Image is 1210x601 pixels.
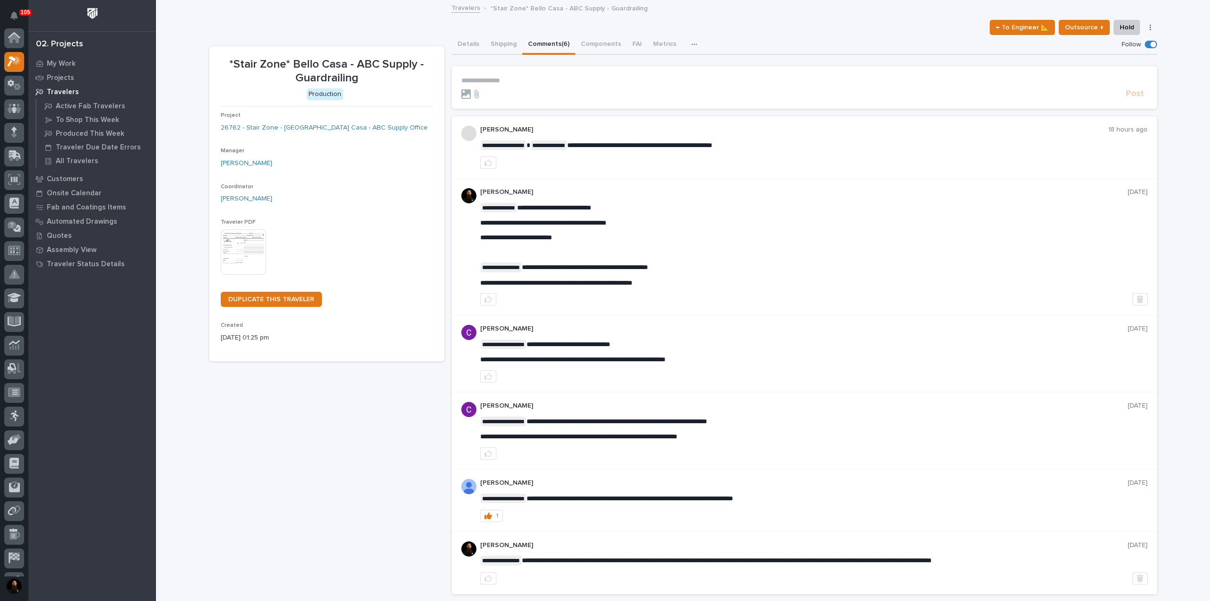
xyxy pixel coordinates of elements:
[47,232,72,240] p: Quotes
[36,127,156,140] a: Produced This Week
[84,5,101,22] img: Workspace Logo
[56,157,98,165] p: All Travelers
[221,58,433,85] p: *Stair Zone* Bello Casa - ABC Supply - Guardrailing
[36,99,156,113] a: Active Fab Travelers
[461,325,476,340] img: AItbvmm9XFGwq9MR7ZO9lVE1d7-1VhVxQizPsTd1Fh95=s96-c
[451,2,480,13] a: Travelers
[47,189,102,198] p: Onsite Calendar
[36,154,156,167] a: All Travelers
[28,257,156,271] a: Traveler Status Details
[461,479,476,494] img: AOh14GhUnP333BqRmXh-vZ-TpYZQaFVsuOFmGre8SRZf2A=s96-c
[56,116,119,124] p: To Shop This Week
[1128,402,1148,410] p: [DATE]
[28,56,156,70] a: My Work
[28,228,156,243] a: Quotes
[1059,20,1110,35] button: Outsource ↑
[522,35,575,55] button: Comments (6)
[480,402,1128,410] p: [PERSON_NAME]
[480,126,1108,134] p: [PERSON_NAME]
[56,102,125,111] p: Active Fab Travelers
[496,513,499,519] div: 1
[47,60,76,68] p: My Work
[28,70,156,85] a: Projects
[491,2,648,13] p: *Stair Zone* Bello Casa - ABC Supply - Guardrailing
[461,188,476,203] img: zmKUmRVDQjmBLfnAs97p
[21,9,30,16] p: 105
[221,219,256,225] span: Traveler PDF
[221,322,243,328] span: Created
[221,158,272,168] a: [PERSON_NAME]
[461,402,476,417] img: AItbvmm9XFGwq9MR7ZO9lVE1d7-1VhVxQizPsTd1Fh95=s96-c
[1122,41,1141,49] p: Follow
[480,479,1128,487] p: [PERSON_NAME]
[4,6,24,26] button: Notifications
[28,243,156,257] a: Assembly View
[36,39,83,50] div: 02. Projects
[221,113,241,118] span: Project
[47,246,96,254] p: Assembly View
[56,130,124,138] p: Produced This Week
[28,186,156,200] a: Onsite Calendar
[47,88,79,96] p: Travelers
[28,172,156,186] a: Customers
[1132,572,1148,584] button: Delete post
[1114,20,1140,35] button: Hold
[480,447,496,460] button: like this post
[1132,293,1148,305] button: Delete post
[47,74,74,82] p: Projects
[480,325,1128,333] p: [PERSON_NAME]
[36,113,156,126] a: To Shop This Week
[307,88,343,100] div: Production
[1128,541,1148,549] p: [DATE]
[47,260,125,269] p: Traveler Status Details
[1120,22,1134,33] span: Hold
[480,541,1128,549] p: [PERSON_NAME]
[221,194,272,204] a: [PERSON_NAME]
[1122,88,1148,99] button: Post
[990,20,1055,35] button: ← To Engineer 📐
[480,510,503,522] button: 1
[461,541,476,557] img: zmKUmRVDQjmBLfnAs97p
[221,184,253,190] span: Coordinator
[575,35,627,55] button: Components
[480,370,496,383] button: like this post
[47,218,117,226] p: Automated Drawings
[47,175,83,183] p: Customers
[4,576,24,596] button: users-avatar
[485,35,522,55] button: Shipping
[452,35,485,55] button: Details
[56,143,141,152] p: Traveler Due Date Errors
[28,214,156,228] a: Automated Drawings
[1128,479,1148,487] p: [DATE]
[480,188,1128,196] p: [PERSON_NAME]
[480,293,496,305] button: like this post
[221,123,428,133] a: 26762 - Stair Zone - [GEOGRAPHIC_DATA] Casa - ABC Supply Office
[221,333,433,343] p: [DATE] 01:25 pm
[1065,22,1104,33] span: Outsource ↑
[28,200,156,214] a: Fab and Coatings Items
[36,140,156,154] a: Traveler Due Date Errors
[480,572,496,584] button: like this post
[228,296,314,303] span: DUPLICATE THIS TRAVELER
[1126,88,1144,99] span: Post
[627,35,648,55] button: FAI
[480,157,496,169] button: like this post
[221,148,244,154] span: Manager
[1128,188,1148,196] p: [DATE]
[648,35,682,55] button: Metrics
[996,22,1049,33] span: ← To Engineer 📐
[1108,126,1148,134] p: 18 hours ago
[47,203,126,212] p: Fab and Coatings Items
[28,85,156,99] a: Travelers
[12,11,24,26] div: Notifications105
[221,292,322,307] a: DUPLICATE THIS TRAVELER
[1128,325,1148,333] p: [DATE]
